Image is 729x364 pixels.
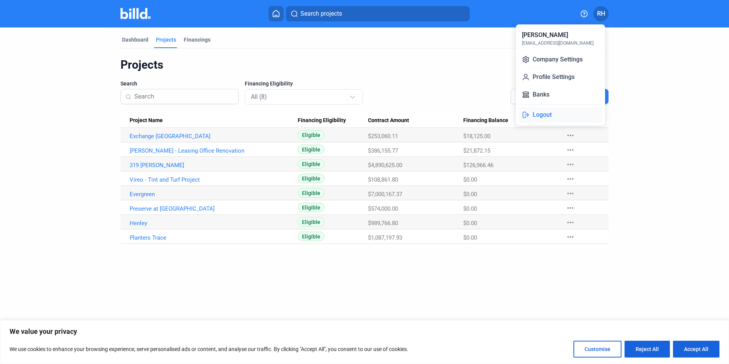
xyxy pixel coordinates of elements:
[625,341,670,358] button: Reject All
[522,40,594,47] div: [EMAIL_ADDRESS][DOMAIN_NAME]
[519,52,602,67] button: Company Settings
[573,341,621,358] button: Customise
[10,345,408,354] p: We use cookies to enhance your browsing experience, serve personalised ads or content, and analys...
[519,107,602,122] button: Logout
[519,69,602,85] button: Profile Settings
[522,31,568,40] div: [PERSON_NAME]
[10,327,719,336] p: We value your privacy
[519,87,602,102] button: Banks
[673,341,719,358] button: Accept All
